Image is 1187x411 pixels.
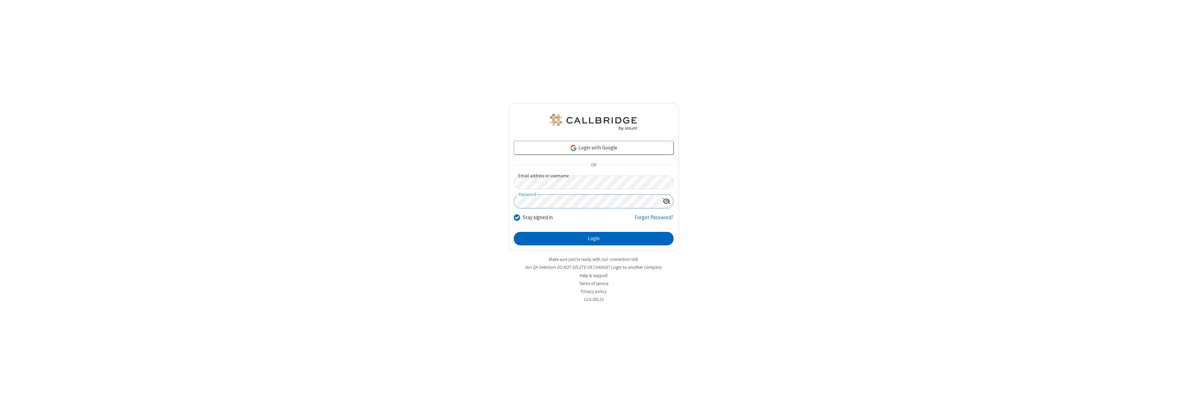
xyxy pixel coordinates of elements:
[508,264,679,271] li: Not QA Selenium DO NOT DELETE OR CHANGE?
[611,264,662,271] button: Login to another company
[514,232,674,246] button: Login
[514,176,674,189] input: Email address or username
[514,195,660,208] input: Password
[1170,393,1182,406] iframe: Chat
[660,195,673,207] div: Show password
[570,144,577,152] img: google-icon.png
[579,281,608,286] a: Terms of service
[588,160,599,170] span: OR
[549,256,638,262] a: Make sure you're ready with our connection test
[549,114,638,130] img: QA Selenium DO NOT DELETE OR CHANGE
[508,296,679,303] li: v2.6.350.23
[523,214,553,222] label: Stay signed in
[581,288,607,294] a: Privacy policy
[514,141,674,155] a: Login with Google
[635,214,674,227] a: Forgot Password?
[580,273,608,278] a: Help & support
